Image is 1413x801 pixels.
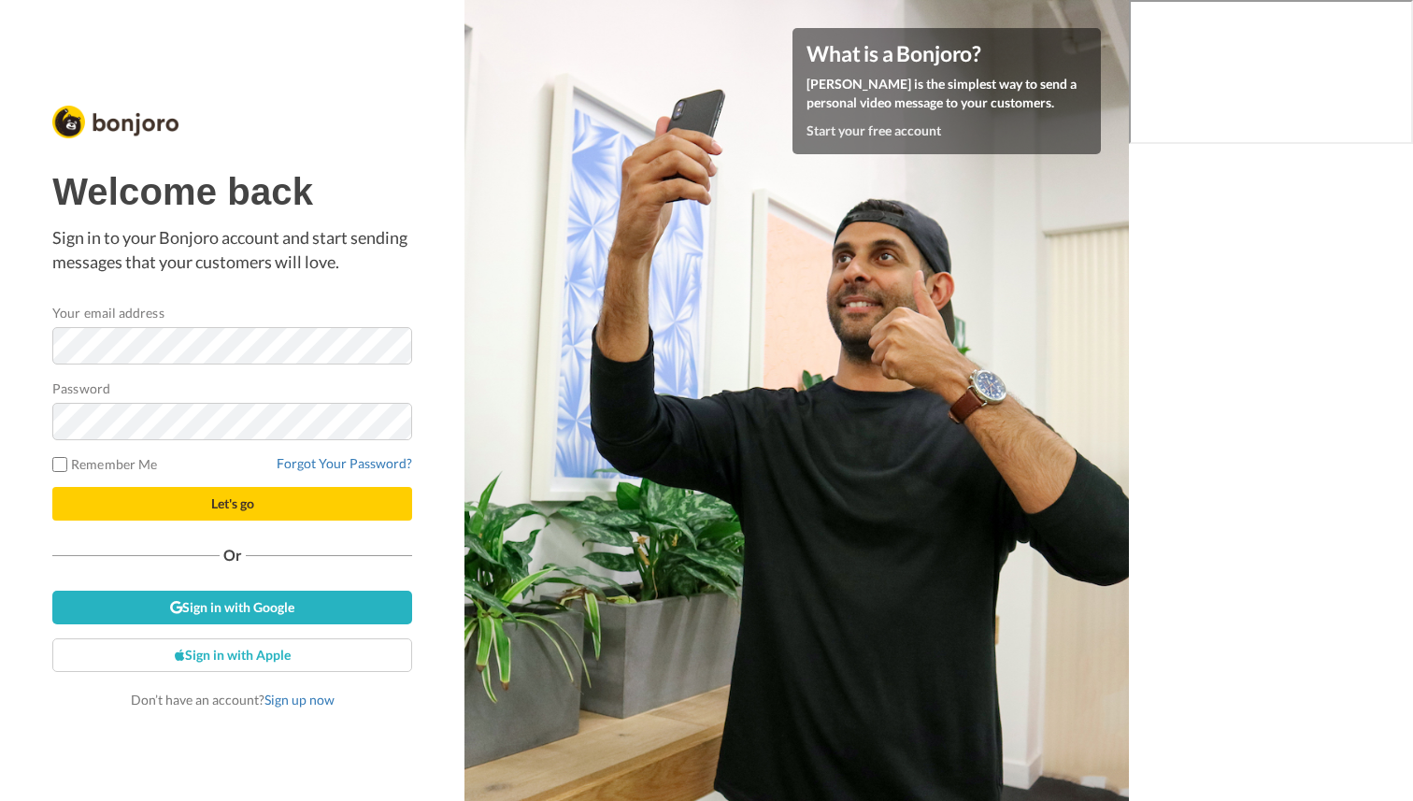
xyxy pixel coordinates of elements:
label: Password [52,379,110,398]
a: Start your free account [806,122,941,138]
span: Let's go [211,495,254,511]
a: Sign up now [264,692,335,708]
a: Sign in with Google [52,591,412,624]
h1: Welcome back [52,171,412,212]
input: Remember Me [52,457,67,472]
button: Let's go [52,487,412,521]
a: Forgot Your Password? [277,455,412,471]
h4: What is a Bonjoro? [806,42,1087,65]
label: Remember Me [52,454,157,474]
p: [PERSON_NAME] is the simplest way to send a personal video message to your customers. [806,75,1087,112]
span: Or [220,549,246,562]
a: Sign in with Apple [52,638,412,672]
label: Your email address [52,303,164,322]
span: Don’t have an account? [131,692,335,708]
p: Sign in to your Bonjoro account and start sending messages that your customers will love. [52,226,412,274]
